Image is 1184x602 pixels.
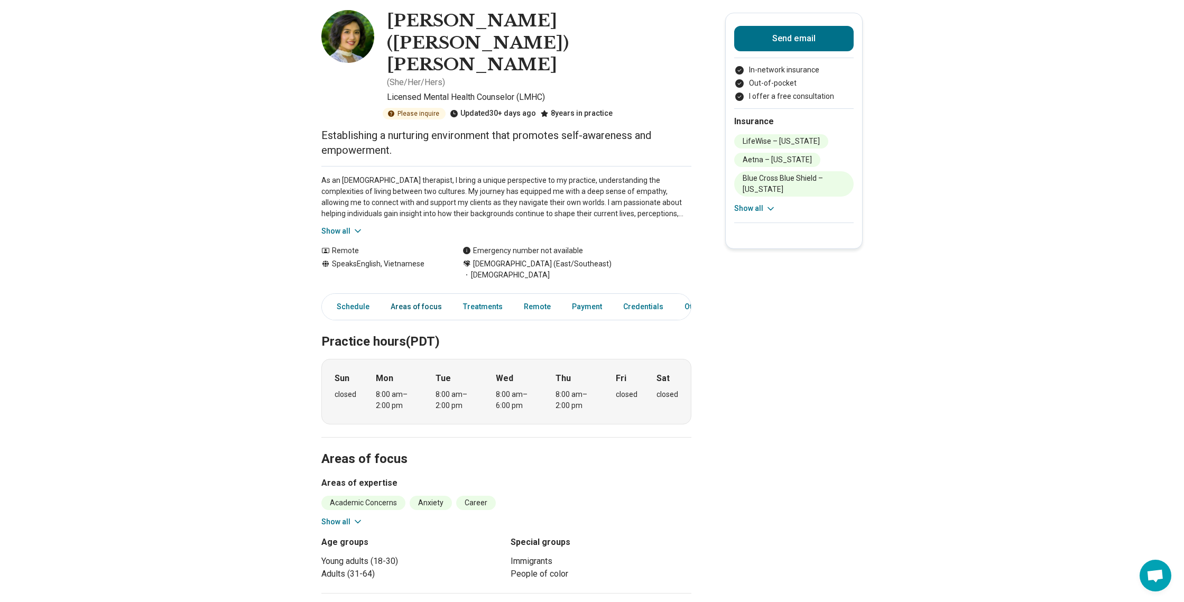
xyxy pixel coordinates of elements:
span: [DEMOGRAPHIC_DATA] (East/Southeast) [473,258,612,270]
button: Send email [734,26,854,51]
a: Areas of focus [384,296,448,318]
h3: Special groups [511,536,691,549]
strong: Wed [496,372,513,385]
h2: Insurance [734,115,854,128]
a: Treatments [457,296,509,318]
li: Adults (31-64) [321,568,502,580]
p: Licensed Mental Health Counselor (LMHC) [387,91,691,104]
li: Blue Cross Blue Shield – [US_STATE] [734,171,854,197]
div: Open chat [1140,560,1171,591]
li: Anxiety [410,496,452,510]
strong: Fri [616,372,626,385]
a: Credentials [617,296,670,318]
span: [DEMOGRAPHIC_DATA] [462,270,550,281]
li: Aetna – [US_STATE] [734,153,820,167]
button: Show all [321,226,363,237]
div: Emergency number not available [462,245,583,256]
strong: Thu [556,372,571,385]
p: As an [DEMOGRAPHIC_DATA] therapist, I bring a unique perspective to my practice, understanding th... [321,175,691,219]
div: 8 years in practice [540,108,613,119]
h1: [PERSON_NAME] ([PERSON_NAME]) [PERSON_NAME] [387,10,691,76]
div: closed [335,389,356,400]
strong: Mon [376,372,393,385]
div: closed [656,389,678,400]
div: closed [616,389,637,400]
strong: Tue [436,372,451,385]
li: I offer a free consultation [734,91,854,102]
div: 8:00 am – 2:00 pm [376,389,417,411]
li: Young adults (18-30) [321,555,502,568]
strong: Sun [335,372,349,385]
strong: Sat [656,372,670,385]
li: In-network insurance [734,64,854,76]
li: Out-of-pocket [734,78,854,89]
p: Establishing a nurturing environment that promotes self-awareness and empowerment. [321,128,691,158]
button: Show all [321,516,363,527]
a: Schedule [324,296,376,318]
li: Career [456,496,496,510]
h3: Age groups [321,536,502,549]
p: ( She/Her/Hers ) [387,76,445,89]
li: LifeWise – [US_STATE] [734,134,828,149]
div: 8:00 am – 2:00 pm [436,389,476,411]
div: Remote [321,245,441,256]
a: Remote [517,296,557,318]
h3: Areas of expertise [321,477,691,489]
img: Quynh Nhu Dinh, Licensed Mental Health Counselor (LMHC) [321,10,374,63]
div: Speaks English, Vietnamese [321,258,441,281]
div: 8:00 am – 2:00 pm [556,389,596,411]
h2: Practice hours (PDT) [321,308,691,351]
button: Show all [734,203,776,214]
div: Please inquire [383,108,446,119]
li: People of color [511,568,691,580]
a: Other [678,296,716,318]
li: Academic Concerns [321,496,405,510]
h2: Areas of focus [321,425,691,468]
div: When does the program meet? [321,359,691,424]
li: Immigrants [511,555,691,568]
ul: Payment options [734,64,854,102]
a: Payment [566,296,608,318]
div: 8:00 am – 6:00 pm [496,389,536,411]
div: Updated 30+ days ago [450,108,536,119]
